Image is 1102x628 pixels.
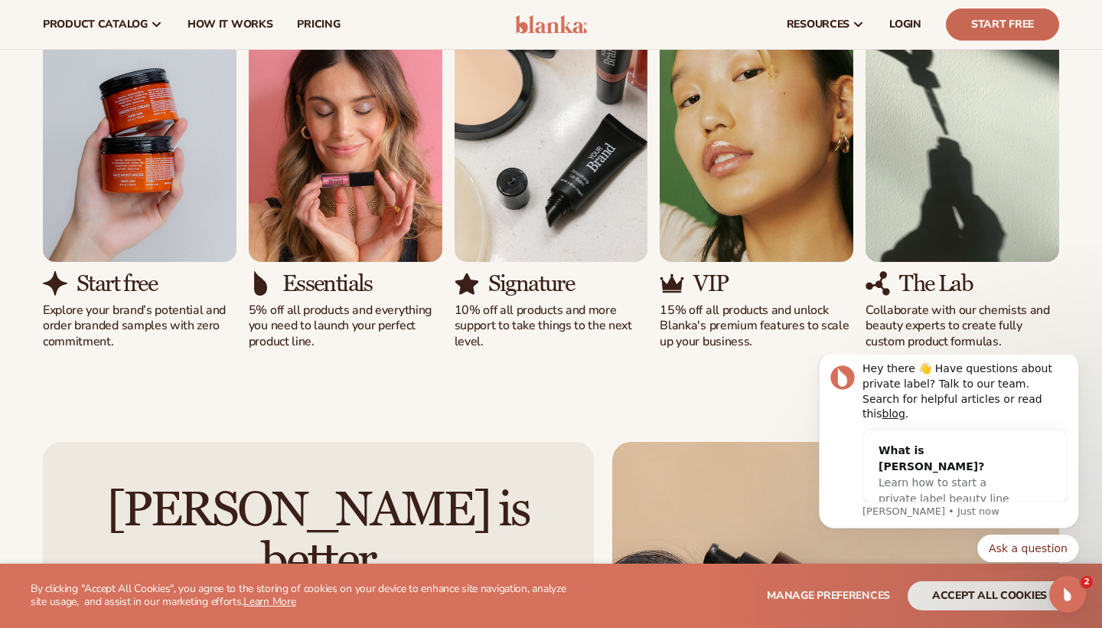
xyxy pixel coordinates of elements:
[77,271,157,296] h3: Start free
[660,15,853,262] img: Shopify Image 8
[1081,576,1093,588] span: 2
[67,7,272,147] div: Message content
[86,485,551,587] h2: [PERSON_NAME] is better
[187,18,273,31] span: How It Works
[515,15,588,34] img: logo
[249,303,442,350] p: 5% off all products and everything you need to launch your perfect product line.
[796,355,1102,571] iframe: Intercom notifications message
[43,15,236,350] div: 1 / 5
[31,583,575,609] p: By clicking "Accept All Cookies", you agree to the storing of cookies on your device to enhance s...
[249,15,442,350] div: 2 / 5
[488,271,575,296] h3: Signature
[866,271,890,296] img: Shopify Image 11
[660,15,853,350] div: 4 / 5
[181,180,283,208] button: Quick reply: Ask a question
[249,15,442,262] img: Shopify Image 4
[866,303,1059,350] p: Collaborate with our chemists and beauty experts to create fully custom product formulas.
[249,271,273,296] img: Shopify Image 5
[83,122,214,166] span: Learn how to start a private label beauty line with [PERSON_NAME]
[899,271,973,296] h3: The Lab
[23,180,283,208] div: Quick reply options
[43,18,148,31] span: product catalog
[86,53,109,65] a: blog
[866,15,1059,350] div: 5 / 5
[43,15,236,262] img: Shopify Image 2
[908,581,1071,610] button: accept all cookies
[455,15,648,262] img: Shopify Image 6
[43,271,67,296] img: Shopify Image 3
[787,18,849,31] span: resources
[946,8,1059,41] a: Start Free
[243,594,295,609] a: Learn More
[282,271,373,296] h3: Essentials
[1049,576,1086,613] iframe: Intercom live chat
[455,15,648,350] div: 3 / 5
[67,76,240,181] div: What is [PERSON_NAME]?Learn how to start a private label beauty line with [PERSON_NAME]
[767,588,890,603] span: Manage preferences
[889,18,921,31] span: LOGIN
[455,271,479,296] img: Shopify Image 7
[660,303,853,350] p: 15% off all products and unlock Blanka's premium features to scale up your business.
[660,271,684,296] img: Shopify Image 9
[866,15,1059,262] img: Shopify Image 10
[455,303,648,350] p: 10% off all products and more support to take things to the next level.
[693,271,728,296] h3: VIP
[297,18,340,31] span: pricing
[43,303,236,350] p: Explore your brand’s potential and order branded samples with zero commitment.
[83,88,225,120] div: What is [PERSON_NAME]?
[34,11,59,35] img: Profile image for Lee
[767,581,890,610] button: Manage preferences
[67,150,272,164] p: Message from Lee, sent Just now
[67,7,272,67] div: Hey there 👋 Have questions about private label? Talk to our team. Search for helpful articles or ...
